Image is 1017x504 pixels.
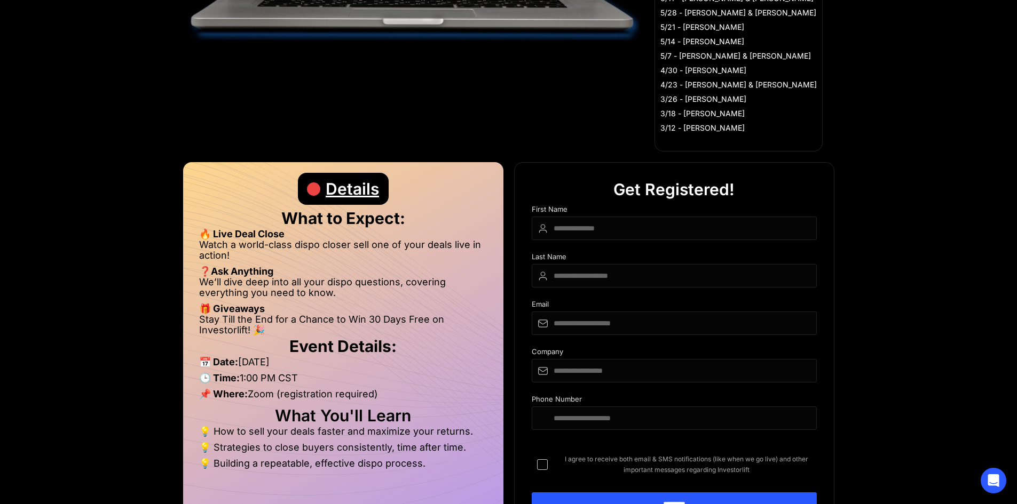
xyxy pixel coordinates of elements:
li: 1:00 PM CST [199,373,487,389]
div: First Name [532,205,817,217]
div: Details [326,173,379,205]
div: Get Registered! [613,173,735,205]
strong: 📅 Date: [199,356,238,367]
div: Open Intercom Messenger [981,468,1006,493]
li: [DATE] [199,357,487,373]
li: We’ll dive deep into all your dispo questions, covering everything you need to know. [199,277,487,303]
strong: 🕒 Time: [199,372,240,383]
li: 💡 How to sell your deals faster and maximize your returns. [199,426,487,442]
strong: ❓Ask Anything [199,266,273,277]
strong: 🎁 Giveaways [199,303,265,314]
span: I agree to receive both email & SMS notifications (like when we go live) and other important mess... [556,454,817,475]
div: Email [532,300,817,311]
strong: 🔥 Live Deal Close [199,228,285,239]
li: 💡 Strategies to close buyers consistently, time after time. [199,442,487,458]
div: Phone Number [532,395,817,406]
strong: Event Details: [289,337,397,356]
li: Watch a world-class dispo closer sell one of your deals live in action! [199,239,487,266]
div: Last Name [532,253,817,264]
li: 💡 Building a repeatable, effective dispo process. [199,458,487,469]
h2: What You'll Learn [199,410,487,421]
div: Company [532,348,817,359]
strong: 📌 Where: [199,388,248,399]
strong: What to Expect: [281,209,405,228]
li: Stay Till the End for a Chance to Win 30 Days Free on Investorlift! 🎉 [199,314,487,335]
li: Zoom (registration required) [199,389,487,405]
